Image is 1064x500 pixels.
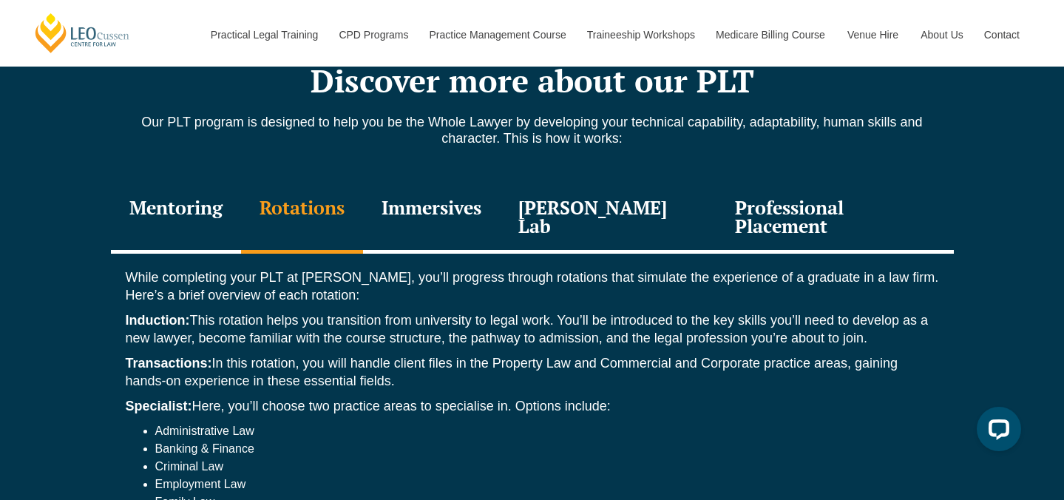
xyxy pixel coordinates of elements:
[328,3,418,67] a: CPD Programs
[419,3,576,67] a: Practice Management Course
[33,12,132,54] a: [PERSON_NAME] Centre for Law
[200,3,328,67] a: Practical Legal Training
[126,397,939,415] p: Here, you’ll choose two practice areas to specialise in. Options include:
[965,401,1027,463] iframe: LiveChat chat widget
[126,356,212,371] strong: Transactions:
[909,3,973,67] a: About Us
[111,114,954,146] p: Our PLT program is designed to help you be the Whole Lawyer by developing your technical capabili...
[126,311,939,347] p: This rotation helps you transition from university to legal work. You’ll be introduced to the key...
[126,399,192,413] strong: Specialist:
[111,183,241,254] div: Mentoring
[363,183,500,254] div: Immersives
[973,3,1031,67] a: Contact
[155,476,939,493] li: Employment Law
[155,440,939,458] li: Banking & Finance
[576,3,705,67] a: Traineeship Workshops
[836,3,909,67] a: Venue Hire
[126,313,190,328] strong: Induction:
[111,62,954,99] h2: Discover more about our PLT
[155,422,939,440] li: Administrative Law
[241,183,363,254] div: Rotations
[716,183,953,254] div: Professional Placement
[126,354,939,390] p: In this rotation, you will handle client files in the Property Law and Commercial and Corporate p...
[126,268,939,304] p: While completing your PLT at [PERSON_NAME], you’ll progress through rotations that simulate the e...
[500,183,717,254] div: [PERSON_NAME] Lab
[155,458,939,476] li: Criminal Law
[705,3,836,67] a: Medicare Billing Course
